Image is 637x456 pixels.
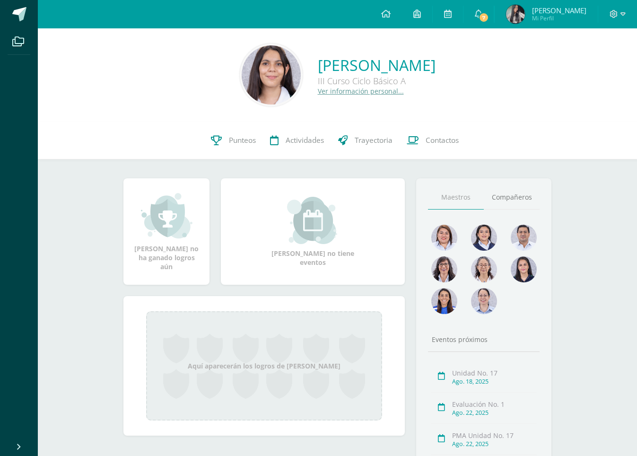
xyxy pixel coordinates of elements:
[400,122,466,159] a: Contactos
[229,135,256,145] span: Punteos
[263,122,331,159] a: Actividades
[471,288,497,314] img: 2d6d27342f92958193c038c70bd392c6.png
[511,225,537,251] img: 9a0812c6f881ddad7942b4244ed4a083.png
[484,185,540,210] a: Compañeros
[532,14,586,22] span: Mi Perfil
[452,400,537,409] div: Evaluación No. 1
[452,440,537,448] div: Ago. 22, 2025
[452,409,537,417] div: Ago. 22, 2025
[479,12,489,23] span: 7
[471,225,497,251] img: 38f1825733c6dbe04eae57747697107f.png
[532,6,586,15] span: [PERSON_NAME]
[204,122,263,159] a: Punteos
[431,288,457,314] img: a5c04a697988ad129bdf05b8f922df21.png
[318,55,436,75] a: [PERSON_NAME]
[452,368,537,377] div: Unidad No. 17
[431,256,457,282] img: e4c60777b6b4805822e873edbf202705.png
[511,256,537,282] img: 6bc5668d4199ea03c0854e21131151f7.png
[318,75,436,87] div: III Curso Ciclo Básico A
[428,185,484,210] a: Maestros
[242,45,301,105] img: 0146eb8fe765c0c28445181850842181.png
[266,197,360,267] div: [PERSON_NAME] no tiene eventos
[331,122,400,159] a: Trayectoria
[452,431,537,440] div: PMA Unidad No. 17
[133,192,200,271] div: [PERSON_NAME] no ha ganado logros aún
[452,377,537,386] div: Ago. 18, 2025
[428,335,540,344] div: Eventos próximos
[426,135,459,145] span: Contactos
[431,225,457,251] img: 915cdc7588786fd8223dd02568f7fda0.png
[471,256,497,282] img: 0e5799bef7dad198813e0c5f14ac62f9.png
[146,311,382,421] div: Aquí aparecerán los logros de [PERSON_NAME]
[506,5,525,24] img: fc1d7358278b5ecfd922354b5b0256cd.png
[355,135,393,145] span: Trayectoria
[318,87,404,96] a: Ver información personal...
[287,197,339,244] img: event_small.png
[286,135,324,145] span: Actividades
[141,192,192,239] img: achievement_small.png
